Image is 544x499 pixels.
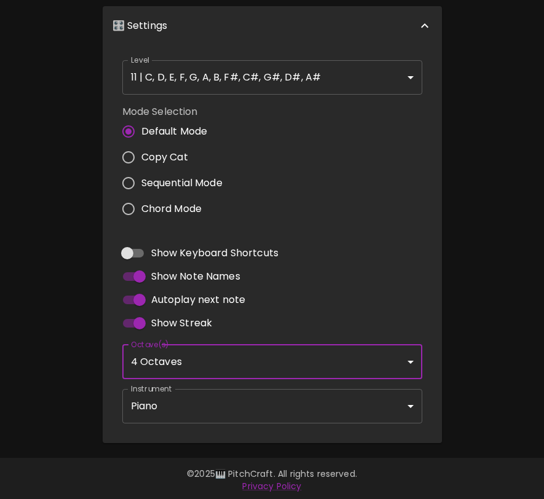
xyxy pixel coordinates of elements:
span: Show Keyboard Shortcuts [151,246,278,261]
p: 🎛️ Settings [112,18,168,33]
div: 11 | C, D, E, F, G, A, B, F#, C#, G#, D#, A# [122,60,422,95]
span: Show Streak [151,316,213,331]
span: Autoplay next note [151,293,246,307]
span: Default Mode [141,124,208,139]
div: 4 Octaves [122,345,422,379]
label: Instrument [131,383,172,394]
label: Octave(s) [131,339,170,350]
label: Mode Selection [122,104,232,119]
span: Chord Mode [141,202,202,216]
span: Show Note Names [151,269,240,284]
label: Level [131,55,150,65]
span: Copy Cat [141,150,188,165]
span: Sequential Mode [141,176,223,191]
div: Piano [122,389,422,423]
a: Privacy Policy [242,480,301,492]
div: 🎛️ Settings [103,6,442,45]
p: © 2025 🎹 PitchCraft. All rights reserved. [15,468,529,480]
